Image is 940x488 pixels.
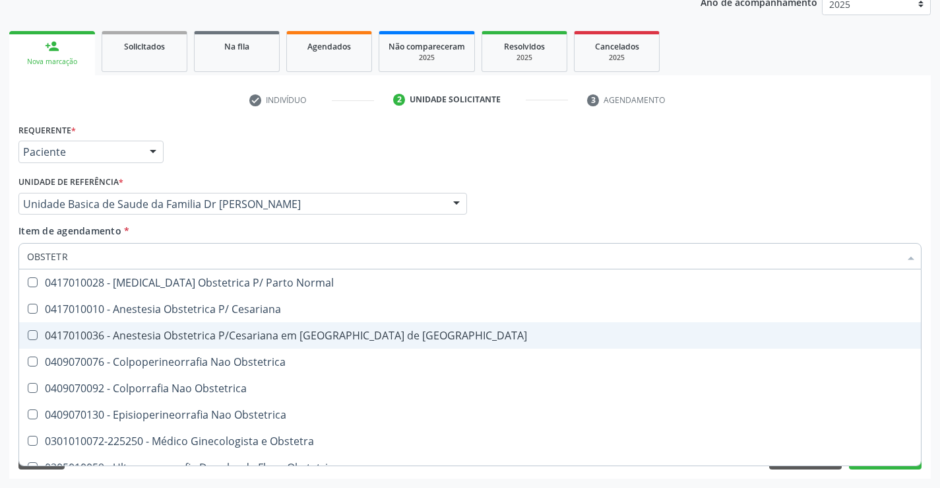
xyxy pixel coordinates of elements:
[504,41,545,52] span: Resolvidos
[595,41,639,52] span: Cancelados
[27,436,913,446] div: 0301010072-225250 - Médico Ginecologista e Obstetra
[27,383,913,394] div: 0409070092 - Colporrafia Nao Obstetrica
[18,120,76,141] label: Requerente
[18,57,86,67] div: Nova marcação
[307,41,351,52] span: Agendados
[45,39,59,53] div: person_add
[27,462,913,473] div: 0205010059 - Ultrassonografia Doppler de Fluxo Obstetrico
[224,41,249,52] span: Na fila
[27,409,913,420] div: 0409070130 - Episioperineorrafia Nao Obstetrica
[27,357,913,367] div: 0409070076 - Colpoperineorrafia Nao Obstetrica
[27,277,913,288] div: 0417010028 - [MEDICAL_DATA] Obstetrica P/ Parto Normal
[393,94,405,106] div: 2
[18,172,123,193] label: Unidade de referência
[491,53,557,63] div: 2025
[27,243,900,269] input: Buscar por procedimentos
[410,94,501,106] div: Unidade solicitante
[18,225,121,237] span: Item de agendamento
[389,53,465,63] div: 2025
[124,41,165,52] span: Solicitados
[23,197,440,211] span: Unidade Basica de Saude da Familia Dr [PERSON_NAME]
[23,145,137,158] span: Paciente
[584,53,650,63] div: 2025
[27,330,913,341] div: 0417010036 - Anestesia Obstetrica P/Cesariana em [GEOGRAPHIC_DATA] de [GEOGRAPHIC_DATA]
[27,304,913,314] div: 0417010010 - Anestesia Obstetrica P/ Cesariana
[389,41,465,52] span: Não compareceram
